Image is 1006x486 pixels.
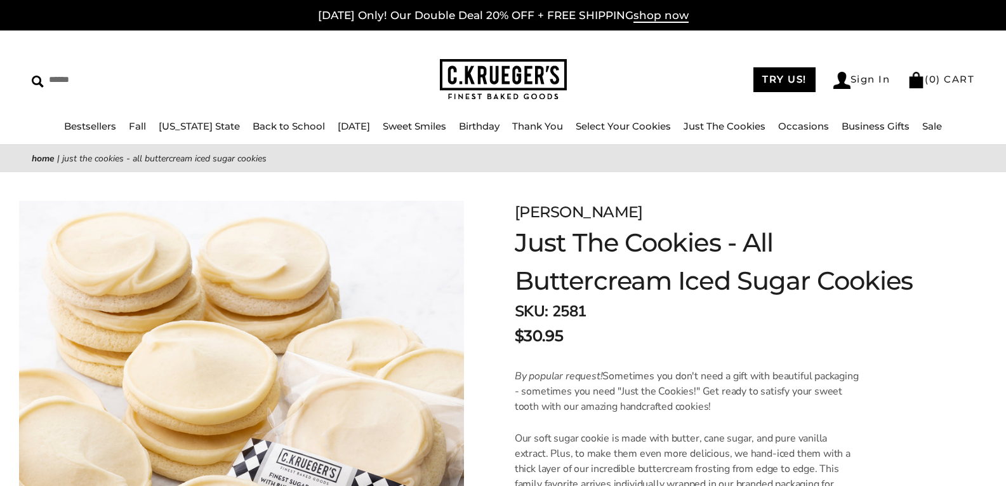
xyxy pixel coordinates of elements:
[64,120,116,132] a: Bestsellers
[552,301,586,321] span: 2581
[515,325,563,348] span: $30.95
[833,72,890,89] a: Sign In
[253,120,325,132] a: Back to School
[318,9,689,23] a: [DATE] Only! Our Double Deal 20% OFF + FREE SHIPPINGshop now
[833,72,850,89] img: Account
[383,120,446,132] a: Sweet Smiles
[57,152,60,165] span: |
[32,76,44,88] img: Search
[842,120,910,132] a: Business Gifts
[440,59,567,100] img: C.KRUEGER'S
[32,151,974,166] nav: breadcrumbs
[633,9,689,23] span: shop now
[32,70,183,90] input: Search
[62,152,267,165] span: Just The Cookies - All Buttercream Iced Sugar Cookies
[512,120,563,132] a: Thank You
[515,368,862,414] p: Sometimes you don't need a gift with beautiful packaging - sometimes you need "Just the Cookies!"...
[908,72,925,88] img: Bag
[32,152,55,165] a: Home
[684,120,765,132] a: Just The Cookies
[338,120,370,132] a: [DATE]
[753,67,816,92] a: TRY US!
[576,120,671,132] a: Select Your Cookies
[159,120,240,132] a: [US_STATE] State
[515,201,920,224] div: [PERSON_NAME]
[778,120,829,132] a: Occasions
[515,369,603,383] em: By popular request!
[515,301,548,321] strong: SKU:
[908,73,974,85] a: (0) CART
[459,120,500,132] a: Birthday
[515,224,920,300] h1: Just The Cookies - All Buttercream Iced Sugar Cookies
[929,73,937,85] span: 0
[129,120,146,132] a: Fall
[922,120,942,132] a: Sale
